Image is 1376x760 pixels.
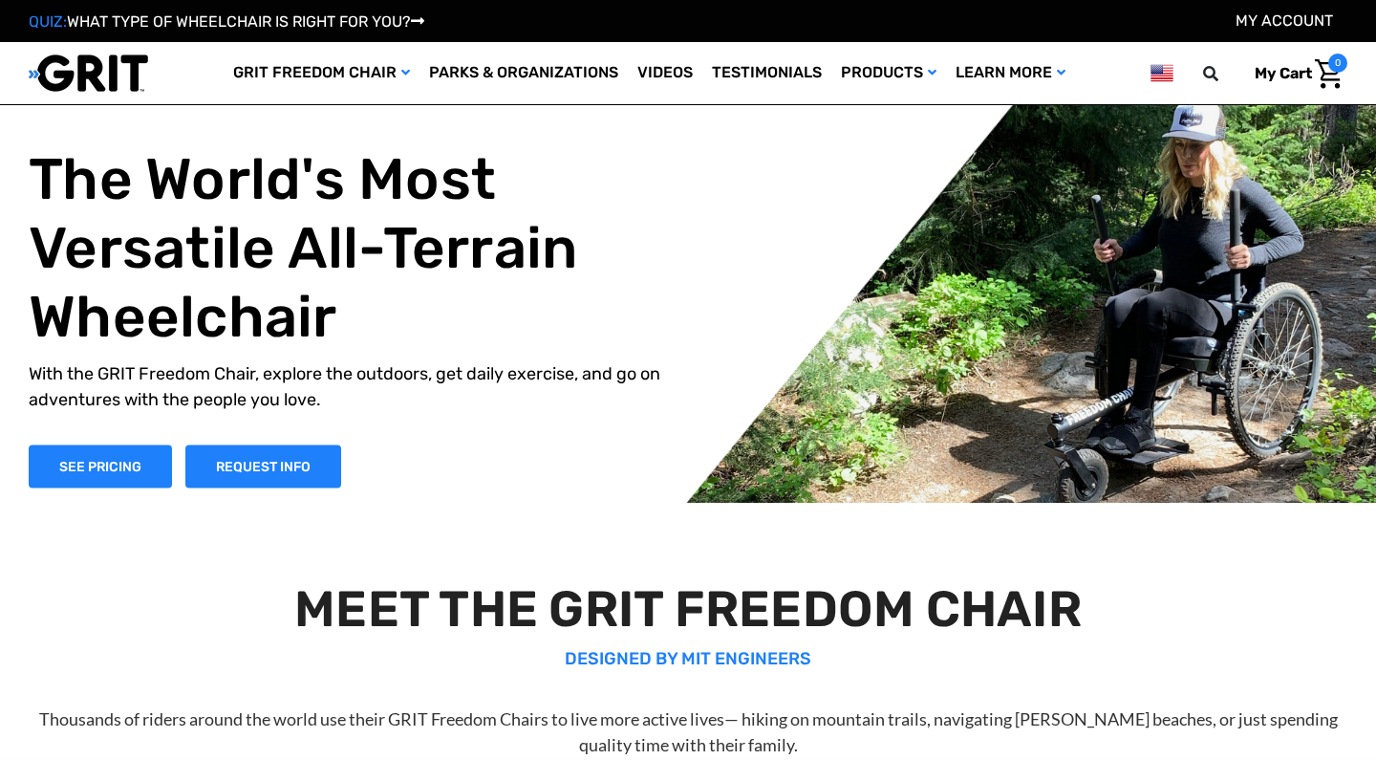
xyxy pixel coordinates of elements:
img: GRIT All-Terrain Wheelchair and Mobility Equipment [29,54,148,93]
p: With the GRIT Freedom Chair, explore the outdoors, get daily exercise, and go on adventures with ... [29,360,702,412]
a: Testimonials [702,42,831,104]
span: 0 [1328,54,1347,73]
span: QUIZ: [29,12,67,31]
a: GRIT Freedom Chair [224,42,419,104]
a: Shop Now [29,445,172,488]
a: Learn More [946,42,1075,104]
h1: The World's Most Versatile All-Terrain Wheelchair [29,144,702,351]
p: DESIGNED BY MIT ENGINEERS [34,646,1342,672]
span: My Cart [1255,64,1312,82]
a: Products [831,42,946,104]
a: Videos [628,42,702,104]
input: Search [1212,54,1240,94]
a: Slide number 1, Request Information [185,445,341,488]
a: Cart with 0 items [1240,54,1347,94]
h2: MEET THE GRIT FREEDOM CHAIR [34,579,1342,639]
a: Account [1236,11,1333,30]
a: QUIZ:WHAT TYPE OF WHEELCHAIR IS RIGHT FOR YOU? [29,12,424,31]
img: Cart [1315,59,1343,89]
p: Thousands of riders around the world use their GRIT Freedom Chairs to live more active lives— hik... [34,706,1342,758]
img: us.png [1150,61,1173,85]
a: Parks & Organizations [419,42,628,104]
